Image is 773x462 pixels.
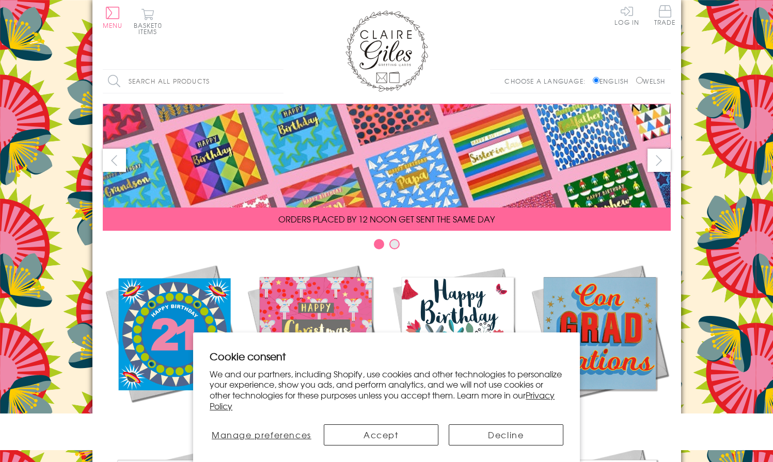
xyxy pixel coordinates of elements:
[504,76,591,86] p: Choose a language:
[134,8,162,35] button: Basket0 items
[573,412,626,424] span: Academic
[593,76,634,86] label: English
[636,77,643,84] input: Welsh
[138,21,162,36] span: 0 items
[387,262,529,424] a: Birthdays
[593,77,600,84] input: English
[210,389,555,412] a: Privacy Policy
[654,5,676,25] span: Trade
[278,213,495,225] span: ORDERS PLACED BY 12 NOON GET SENT THE SAME DAY
[324,424,438,445] button: Accept
[654,5,676,27] a: Trade
[139,412,207,424] span: New Releases
[103,70,283,93] input: Search all products
[210,349,563,363] h2: Cookie consent
[245,262,387,424] a: Christmas
[210,424,313,445] button: Manage preferences
[449,424,563,445] button: Decline
[648,149,671,172] button: next
[273,70,283,93] input: Search
[103,262,245,424] a: New Releases
[614,5,639,25] a: Log In
[636,76,666,86] label: Welsh
[389,239,400,249] button: Carousel Page 2
[103,21,123,30] span: Menu
[374,239,384,249] button: Carousel Page 1 (Current Slide)
[345,10,428,92] img: Claire Giles Greetings Cards
[210,369,563,411] p: We and our partners, including Shopify, use cookies and other technologies to personalize your ex...
[103,238,671,254] div: Carousel Pagination
[529,262,671,424] a: Academic
[103,7,123,28] button: Menu
[212,428,311,441] span: Manage preferences
[103,149,126,172] button: prev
